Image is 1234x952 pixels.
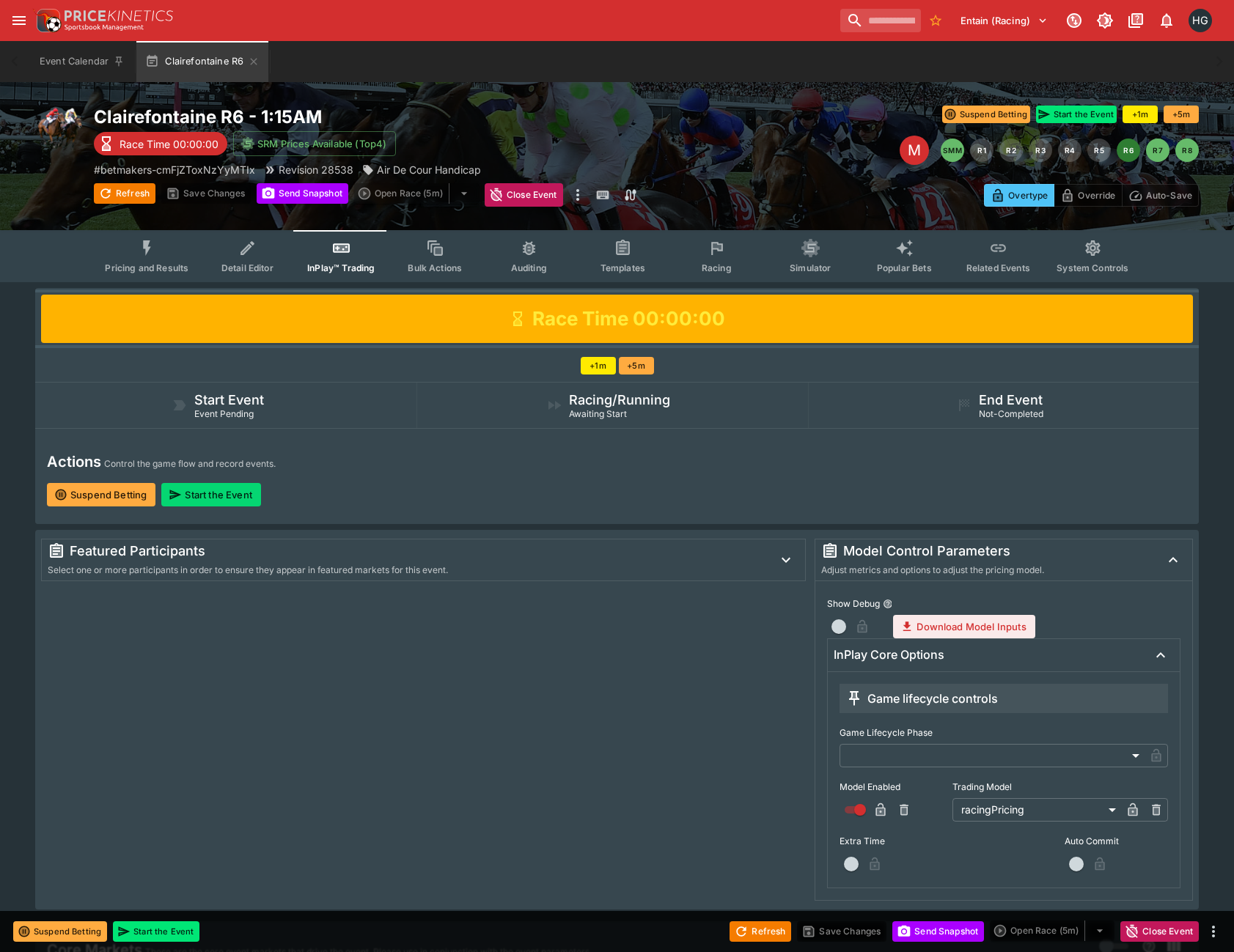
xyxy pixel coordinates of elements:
[979,391,1043,408] h5: End Event
[941,139,964,162] button: SMM
[952,798,1121,822] div: racingPricing
[840,9,921,32] input: search
[94,106,647,128] h2: Copy To Clipboard
[485,183,563,207] button: Close Event
[942,106,1030,123] button: Suspend Betting
[834,647,944,663] h6: InPlay Core Options
[532,306,725,331] h1: Race Time 00:00:00
[408,262,462,273] span: Bulk Actions
[377,162,481,177] p: Air De Cour Handicap
[1120,921,1199,942] button: Close Event
[840,830,943,852] label: Extra Time
[730,921,791,942] button: Refresh
[569,183,587,207] button: more
[65,10,173,21] img: PriceKinetics
[136,41,268,82] button: Clairefontaine R6
[307,262,375,273] span: InPlay™ Trading
[13,921,107,942] button: Suspend Betting
[1123,7,1149,34] button: Documentation
[1122,184,1199,207] button: Auto-Save
[47,483,155,506] button: Suspend Betting
[1078,188,1115,203] p: Override
[790,262,831,273] span: Simulator
[569,408,627,419] span: Awaiting Start
[900,136,929,165] div: Edit Meeting
[194,391,264,408] h5: Start Event
[1092,7,1118,34] button: Toggle light/dark mode
[1065,830,1168,852] label: Auto Commit
[94,183,155,204] button: Refresh
[601,262,645,273] span: Templates
[47,452,101,471] h4: Actions
[952,776,1168,798] label: Trading Model
[999,139,1023,162] button: R2
[1036,106,1117,123] button: Start the Event
[362,162,481,177] div: Air De Cour Handicap
[194,408,254,419] span: Event Pending
[827,597,880,610] p: Show Debug
[877,262,932,273] span: Popular Bets
[6,7,32,34] button: open drawer
[120,136,218,152] p: Race Time 00:00:00
[966,262,1030,273] span: Related Events
[48,564,448,575] span: Select one or more participants in order to ensure they appear in featured markets for this event.
[31,41,133,82] button: Event Calendar
[35,106,82,152] img: horse_racing.png
[970,139,994,162] button: R1
[984,184,1199,207] div: Start From
[1123,106,1158,123] button: +1m
[511,262,547,273] span: Auditing
[104,457,276,471] p: Control the game flow and record events.
[105,262,188,273] span: Pricing and Results
[1029,139,1052,162] button: R3
[94,162,255,177] p: Copy To Clipboard
[1189,9,1212,32] div: Hamish Gooch
[1153,7,1180,34] button: Notifications
[821,542,1148,560] div: Model Control Parameters
[1164,106,1199,123] button: +5m
[893,615,1035,638] button: Download Model Inputs
[892,921,984,942] button: Send Snapshot
[990,920,1114,941] div: split button
[257,183,348,204] button: Send Snapshot
[1146,139,1169,162] button: R7
[233,131,396,156] button: SRM Prices Available (Top4)
[1058,139,1081,162] button: R4
[1205,923,1222,940] button: more
[113,921,199,942] button: Start the Event
[569,391,670,408] h5: Racing/Running
[1054,184,1122,207] button: Override
[1146,188,1192,203] p: Auto-Save
[1008,188,1048,203] p: Overtype
[581,357,616,374] button: +1m
[48,542,761,560] div: Featured Participants
[1061,7,1087,34] button: Connected to PK
[221,262,273,273] span: Detail Editor
[32,6,62,35] img: PriceKinetics Logo
[161,483,260,506] button: Start the Event
[952,9,1057,32] button: Select Tenant
[883,599,893,609] button: Show Debug
[354,183,479,204] div: split button
[65,24,144,31] img: Sportsbook Management
[941,139,1199,162] nav: pagination navigation
[1057,262,1128,273] span: System Controls
[840,776,943,798] label: Model Enabled
[924,9,947,32] button: No Bookmarks
[1117,139,1140,162] button: R6
[840,722,1168,744] label: Game Lifecycle Phase
[1184,4,1216,37] button: Hamish Gooch
[619,357,654,374] button: +5m
[845,690,998,707] div: Game lifecycle controls
[702,262,732,273] span: Racing
[279,162,353,177] p: Revision 28538
[984,184,1054,207] button: Overtype
[821,564,1044,575] span: Adjust metrics and options to adjust the pricing model.
[93,230,1140,282] div: Event type filters
[1175,139,1199,162] button: R8
[979,408,1043,419] span: Not-Completed
[1087,139,1111,162] button: R5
